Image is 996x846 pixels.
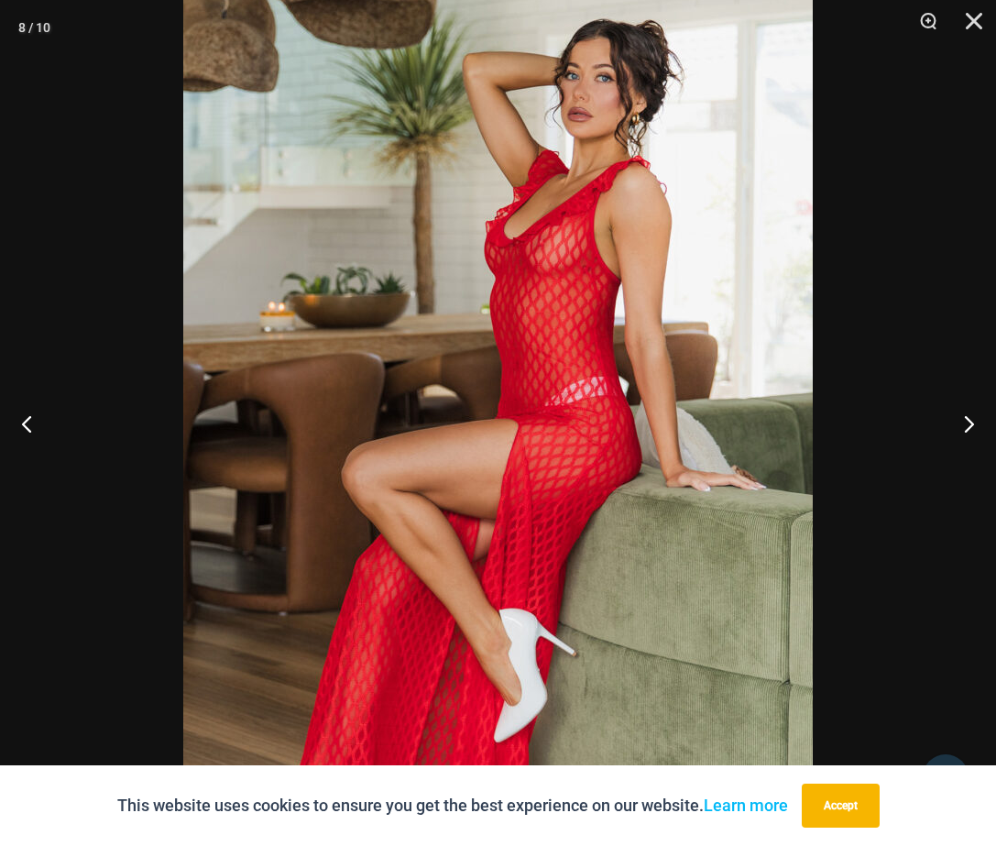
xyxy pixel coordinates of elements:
[927,378,996,469] button: Next
[704,796,788,815] a: Learn more
[117,792,788,819] p: This website uses cookies to ensure you get the best experience on our website.
[802,784,880,828] button: Accept
[18,14,50,41] div: 8 / 10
